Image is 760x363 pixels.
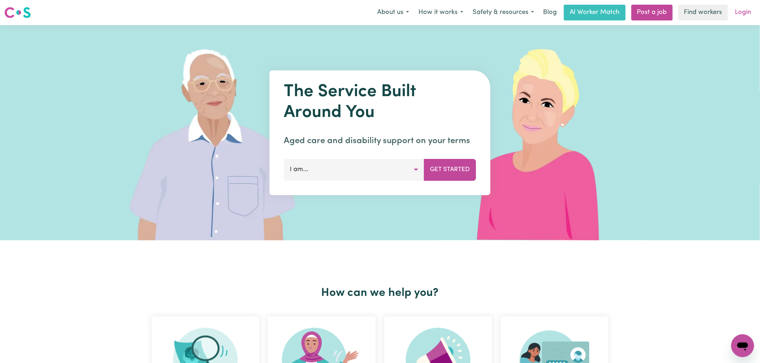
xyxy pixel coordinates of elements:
h2: How can we help you? [147,286,613,300]
h1: The Service Built Around You [284,82,476,123]
iframe: Button to launch messaging window [731,334,754,357]
button: Get Started [424,159,476,180]
a: Blog [539,5,561,20]
button: Safety & resources [468,5,539,20]
a: Find workers [678,5,728,20]
button: How it works [414,5,468,20]
button: I am... [284,159,425,180]
button: About us [372,5,414,20]
a: Post a job [631,5,673,20]
a: Login [731,5,756,20]
a: AI Worker Match [564,5,626,20]
p: Aged care and disability support on your terms [284,135,476,147]
img: Careseekers logo [4,6,31,19]
a: Careseekers logo [4,4,31,21]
